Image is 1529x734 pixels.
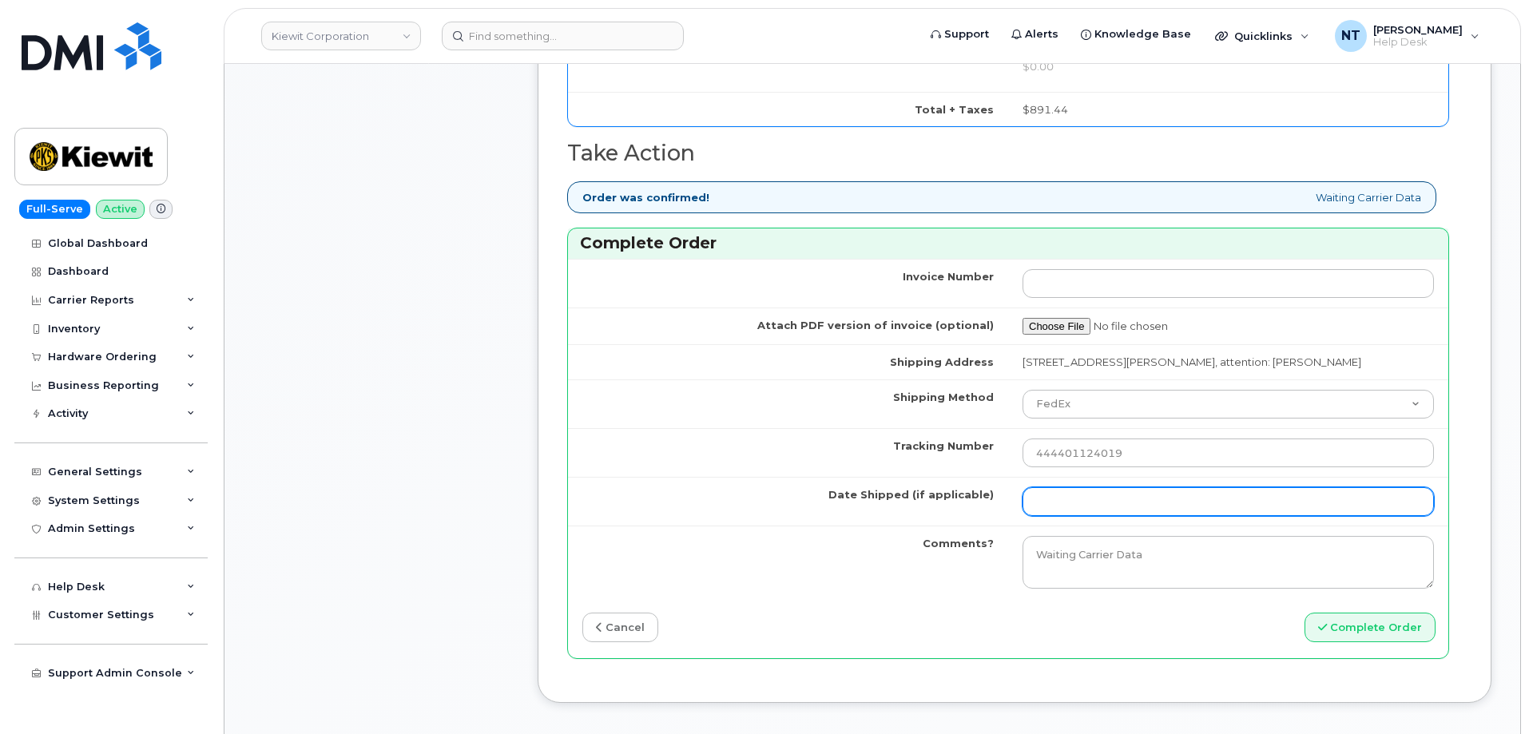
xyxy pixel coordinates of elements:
[1070,18,1202,50] a: Knowledge Base
[1324,20,1491,52] div: Nicholas Taylor
[1373,23,1463,36] span: [PERSON_NAME]
[757,318,994,333] label: Attach PDF version of invoice (optional)
[1341,26,1360,46] span: NT
[1234,30,1293,42] span: Quicklinks
[923,536,994,551] label: Comments?
[1023,59,1434,74] div: $0.00
[567,141,1449,165] h2: Take Action
[1025,26,1058,42] span: Alerts
[1305,613,1436,642] button: Complete Order
[919,18,1000,50] a: Support
[828,487,994,502] label: Date Shipped (if applicable)
[893,438,994,454] label: Tracking Number
[442,22,684,50] input: Find something...
[580,232,1436,254] h3: Complete Order
[261,22,421,50] a: Kiewit Corporation
[893,390,994,405] label: Shipping Method
[903,269,994,284] label: Invoice Number
[1008,344,1448,379] td: [STREET_ADDRESS][PERSON_NAME], attention: [PERSON_NAME]
[890,355,994,370] label: Shipping Address
[567,181,1436,214] div: Waiting Carrier Data
[582,190,709,205] strong: Order was confirmed!
[915,102,994,117] label: Total + Taxes
[1459,665,1517,722] iframe: Messenger Launcher
[1094,26,1191,42] span: Knowledge Base
[1204,20,1320,52] div: Quicklinks
[582,613,658,642] a: cancel
[1000,18,1070,50] a: Alerts
[1023,536,1434,589] textarea: Waiting Carrier Data
[1023,103,1068,116] span: $891.44
[1373,36,1463,49] span: Help Desk
[944,26,989,42] span: Support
